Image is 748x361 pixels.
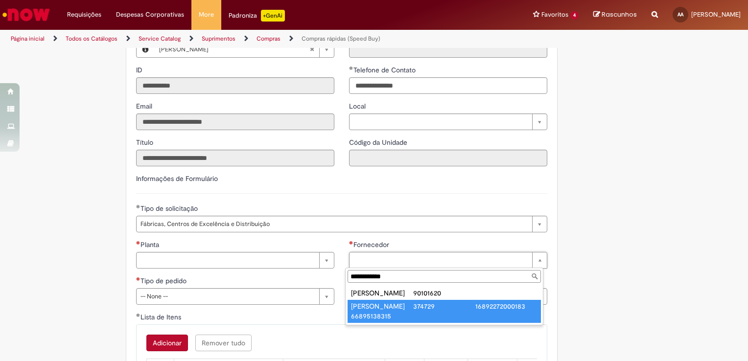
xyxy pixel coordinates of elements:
div: [PERSON_NAME] [351,288,413,298]
div: [PERSON_NAME] 66895138315 [351,301,413,321]
div: 16892272000183 [475,301,538,311]
ul: Fornecedor [346,285,543,325]
div: 374729 [413,301,475,311]
div: 90101620 [413,288,475,298]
